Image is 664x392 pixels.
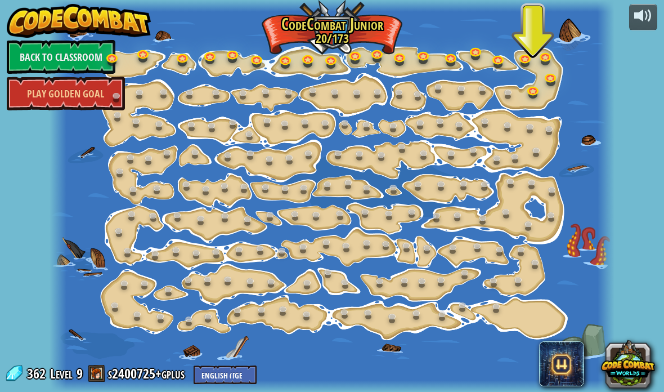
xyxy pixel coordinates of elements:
a: s2400725+gplus [108,364,188,382]
a: Play Golden Goal [7,77,125,110]
a: Back to Classroom [7,40,115,74]
img: CodeCombat - Learn how to code by playing a game [7,4,151,38]
span: 9 [77,364,83,382]
span: Level [50,364,73,383]
button: Adjust volume [629,4,657,30]
span: 362 [27,364,49,382]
